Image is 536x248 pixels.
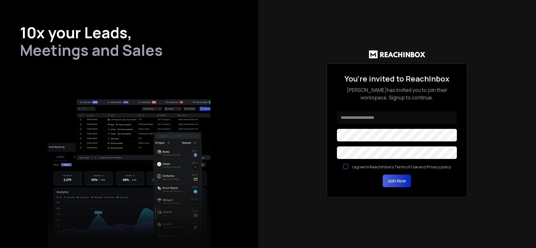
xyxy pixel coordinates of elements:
p: [PERSON_NAME] has invited you to join their workspace. Signup to continue. [337,86,457,101]
button: Join Now [383,175,411,187]
h2: You're invited to ReachInbox [337,74,457,84]
label: I agree to ReachInbox's Terms of Use and Privacy policy [352,164,451,170]
h1: 10x your Leads, [20,25,238,40]
h2: Meetings and Sales [20,43,238,58]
